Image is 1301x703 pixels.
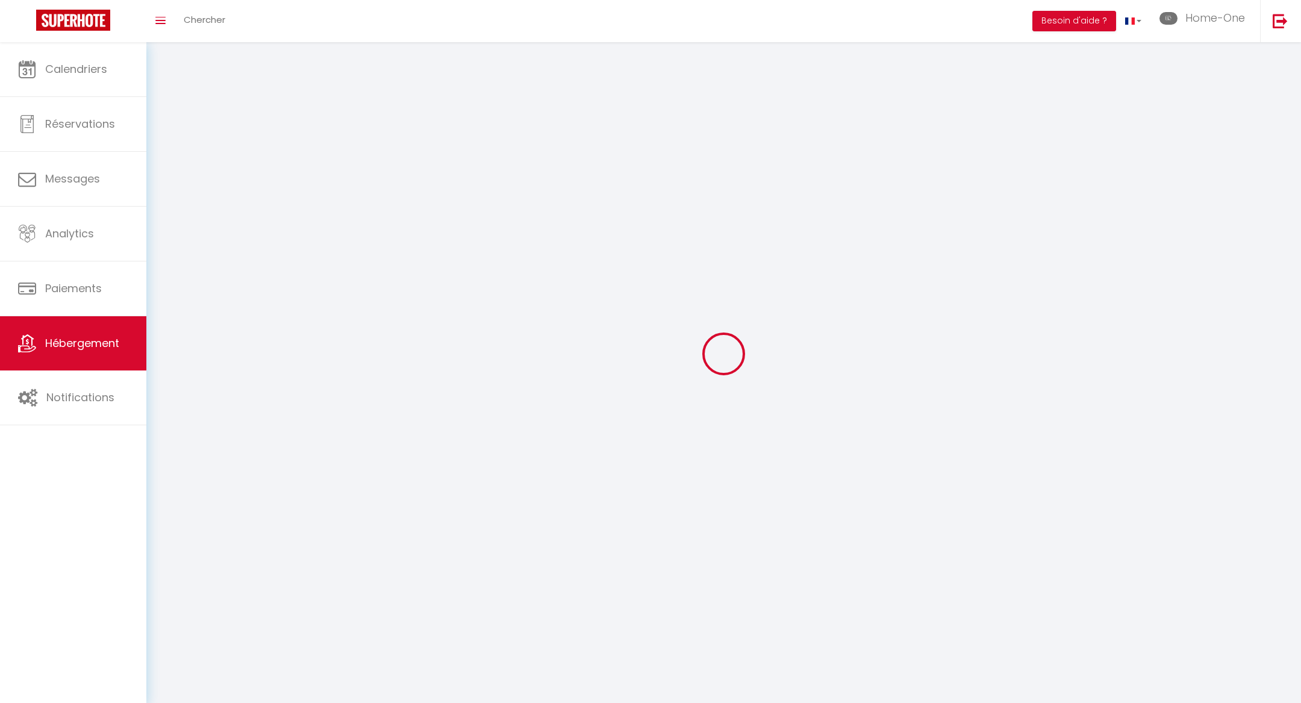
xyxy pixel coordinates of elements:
img: Super Booking [36,10,110,31]
span: Home-One [1185,10,1245,25]
img: logout [1273,13,1288,28]
button: Besoin d'aide ? [1032,11,1116,31]
span: Messages [45,171,100,186]
span: Notifications [46,390,114,405]
span: Analytics [45,226,94,241]
span: Réservations [45,116,115,131]
span: Chercher [184,13,225,26]
img: ... [1159,12,1178,25]
span: Paiements [45,281,102,296]
span: Hébergement [45,336,119,351]
span: Calendriers [45,61,107,77]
